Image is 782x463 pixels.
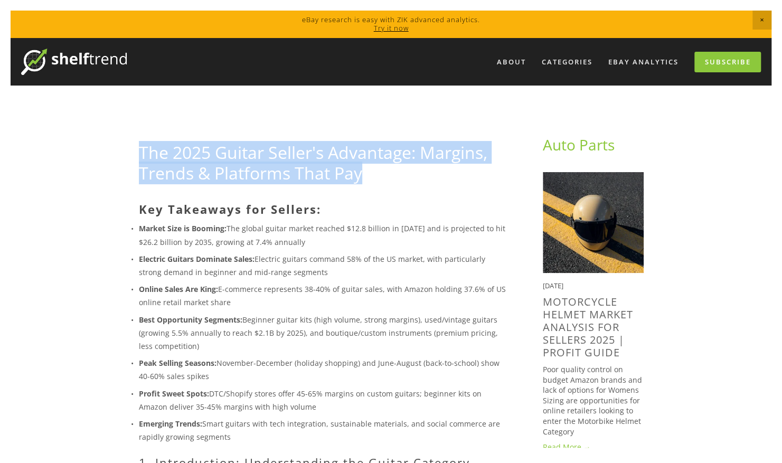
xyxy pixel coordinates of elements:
time: [DATE] [543,281,563,290]
a: About [490,53,533,71]
p: The global guitar market reached $12.8 billion in [DATE] and is projected to hit $26.2 billion by... [139,222,509,248]
strong: Online Sales Are King: [139,284,218,294]
p: November-December (holiday shopping) and June-August (back-to-school) show 40-60% sales spikes [139,356,509,383]
strong: Electric Guitars Dominate Sales: [139,254,255,264]
span: Close Announcement [752,11,771,30]
div: Categories [535,53,599,71]
img: ShelfTrend [21,49,127,75]
strong: Market Size is Booming: [139,223,227,233]
a: Auto Parts [543,135,615,155]
img: Motorcycle Helmet Market Analysis for Sellers 2025 | Profit Guide [543,172,644,273]
strong: Emerging Trends: [139,419,202,429]
a: The 2025 Guitar Seller's Advantage: Margins, Trends & Platforms That Pay [139,141,487,184]
p: Poor quality control on budget Amazon brands and lack of options for Womens Sizing are opportunit... [543,364,644,437]
strong: Profit Sweet Spots: [139,389,209,399]
p: Smart guitars with tech integration, sustainable materials, and social commerce are rapidly growi... [139,417,509,443]
p: Electric guitars command 58% of the US market, with particularly strong demand in beginner and mi... [139,252,509,279]
a: eBay Analytics [601,53,685,71]
p: DTC/Shopify stores offer 45-65% margins on custom guitars; beginner kits on Amazon deliver 35-45%... [139,387,509,413]
a: Try it now [374,23,409,33]
p: E-commerce represents 38-40% of guitar sales, with Amazon holding 37.6% of US online retail marke... [139,282,509,309]
a: Subscribe [694,52,761,72]
a: Motorcycle Helmet Market Analysis for Sellers 2025 | Profit Guide [543,295,633,360]
strong: Best Opportunity Segments: [139,315,242,325]
p: Beginner guitar kits (high volume, strong margins), used/vintage guitars (growing 5.5% annually t... [139,313,509,353]
strong: Key Takeaways for Sellers: [139,201,321,217]
strong: Peak Selling Seasons: [139,358,216,368]
a: Read More → [543,442,644,452]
